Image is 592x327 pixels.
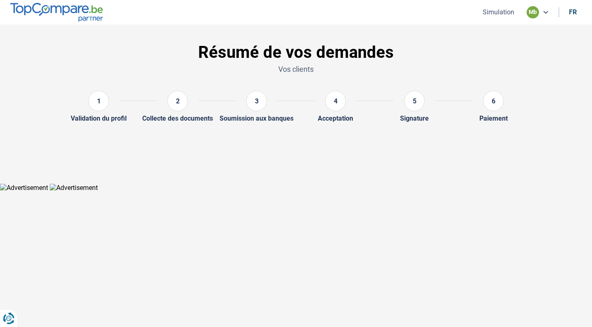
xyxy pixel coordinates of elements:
[246,91,267,111] div: 3
[71,114,127,122] div: Validation du profil
[220,114,294,122] div: Soumission aux banques
[142,114,213,122] div: Collecte des documents
[167,91,188,111] div: 2
[318,114,353,122] div: Acceptation
[569,8,577,16] div: fr
[527,6,539,18] div: mb
[479,114,508,122] div: Paiement
[50,184,98,192] img: Advertisement
[404,91,425,111] div: 5
[30,43,562,62] h1: Résumé de vos demandes
[88,91,109,111] div: 1
[325,91,346,111] div: 4
[400,114,429,122] div: Signature
[483,91,504,111] div: 6
[30,64,562,74] p: Vos clients
[10,3,103,21] img: TopCompare.be
[480,8,517,16] button: Simulation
